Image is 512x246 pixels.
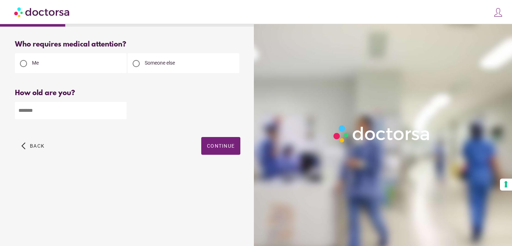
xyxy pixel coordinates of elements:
[30,143,44,149] span: Back
[15,89,240,97] div: How old are you?
[14,4,70,20] img: Doctorsa.com
[32,60,39,66] span: Me
[201,137,240,155] button: Continue
[15,40,240,49] div: Who requires medical attention?
[207,143,235,149] span: Continue
[145,60,175,66] span: Someone else
[18,137,47,155] button: arrow_back_ios Back
[493,7,503,17] img: icons8-customer-100.png
[500,179,512,191] button: Your consent preferences for tracking technologies
[331,122,433,145] img: Logo-Doctorsa-trans-White-partial-flat.png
